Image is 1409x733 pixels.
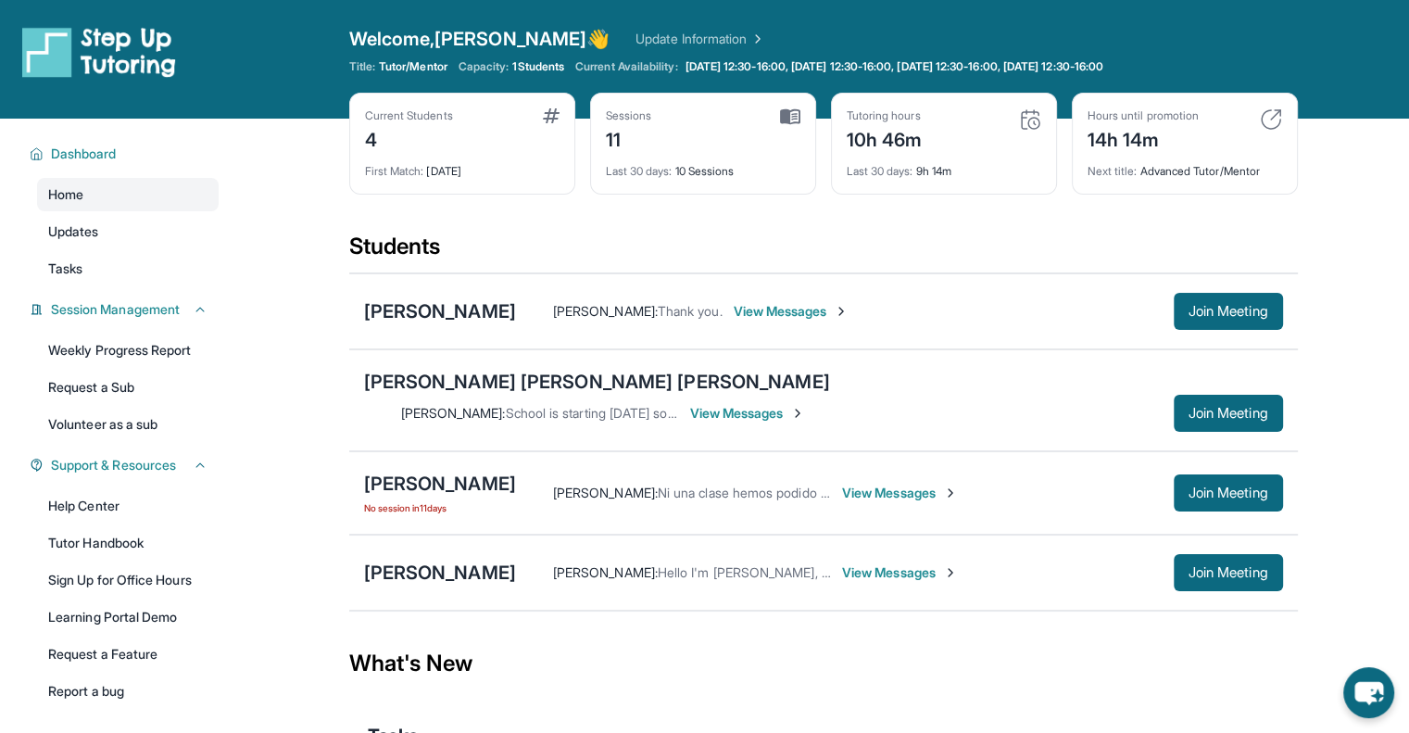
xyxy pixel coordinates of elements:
[842,563,958,582] span: View Messages
[553,485,658,500] span: [PERSON_NAME] :
[1088,164,1138,178] span: Next title :
[553,303,658,319] span: [PERSON_NAME] :
[606,108,652,123] div: Sessions
[37,215,219,248] a: Updates
[1088,108,1199,123] div: Hours until promotion
[401,405,506,421] span: [PERSON_NAME] :
[1189,408,1268,419] span: Join Meeting
[1189,567,1268,578] span: Join Meeting
[22,26,176,78] img: logo
[1174,554,1283,591] button: Join Meeting
[44,145,208,163] button: Dashboard
[834,304,849,319] img: Chevron-Right
[606,164,673,178] span: Last 30 days :
[44,456,208,474] button: Support & Resources
[553,564,658,580] span: [PERSON_NAME] :
[690,404,806,423] span: View Messages
[847,123,923,153] div: 10h 46m
[459,59,510,74] span: Capacity:
[790,406,805,421] img: Chevron-Right
[1088,123,1199,153] div: 14h 14m
[349,26,610,52] span: Welcome, [PERSON_NAME] 👋
[575,59,677,74] span: Current Availability:
[658,303,723,319] span: Thank you.
[37,489,219,523] a: Help Center
[506,405,686,421] span: School is starting [DATE] so no
[1174,474,1283,512] button: Join Meeting
[379,59,447,74] span: Tutor/Mentor
[364,298,516,324] div: [PERSON_NAME]
[349,59,375,74] span: Title:
[51,300,180,319] span: Session Management
[780,108,800,125] img: card
[686,59,1103,74] span: [DATE] 12:30-16:00, [DATE] 12:30-16:00, [DATE] 12:30-16:00, [DATE] 12:30-16:00
[842,484,958,502] span: View Messages
[37,600,219,634] a: Learning Portal Demo
[365,153,560,179] div: [DATE]
[635,30,765,48] a: Update Information
[349,623,1298,704] div: What's New
[37,371,219,404] a: Request a Sub
[37,675,219,708] a: Report a bug
[44,300,208,319] button: Session Management
[364,471,516,497] div: [PERSON_NAME]
[1174,395,1283,432] button: Join Meeting
[1088,153,1282,179] div: Advanced Tutor/Mentor
[1189,487,1268,499] span: Join Meeting
[349,232,1298,272] div: Students
[734,302,849,321] span: View Messages
[1019,108,1041,131] img: card
[37,638,219,671] a: Request a Feature
[747,30,765,48] img: Chevron Right
[37,526,219,560] a: Tutor Handbook
[682,59,1107,74] a: [DATE] 12:30-16:00, [DATE] 12:30-16:00, [DATE] 12:30-16:00, [DATE] 12:30-16:00
[847,108,923,123] div: Tutoring hours
[658,485,1249,500] span: Ni una clase hemos podido tener todavía y quiero aprovechar estos [PERSON_NAME] de vacaciones.
[37,252,219,285] a: Tasks
[365,108,453,123] div: Current Students
[37,408,219,441] a: Volunteer as a sub
[365,123,453,153] div: 4
[37,178,219,211] a: Home
[606,123,652,153] div: 11
[512,59,564,74] span: 1 Students
[943,486,958,500] img: Chevron-Right
[51,456,176,474] span: Support & Resources
[847,164,913,178] span: Last 30 days :
[1343,667,1394,718] button: chat-button
[943,565,958,580] img: Chevron-Right
[48,185,83,204] span: Home
[847,153,1041,179] div: 9h 14m
[37,563,219,597] a: Sign Up for Office Hours
[364,560,516,586] div: [PERSON_NAME]
[658,564,1077,580] span: Hello I'm [PERSON_NAME], nice to meet you! Those times work for me.
[364,369,830,395] div: [PERSON_NAME] [PERSON_NAME] [PERSON_NAME]
[365,164,424,178] span: First Match :
[51,145,117,163] span: Dashboard
[364,500,516,515] span: No session in 11 days
[37,334,219,367] a: Weekly Progress Report
[1174,293,1283,330] button: Join Meeting
[606,153,800,179] div: 10 Sessions
[543,108,560,123] img: card
[1260,108,1282,131] img: card
[48,222,99,241] span: Updates
[1189,306,1268,317] span: Join Meeting
[48,259,82,278] span: Tasks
